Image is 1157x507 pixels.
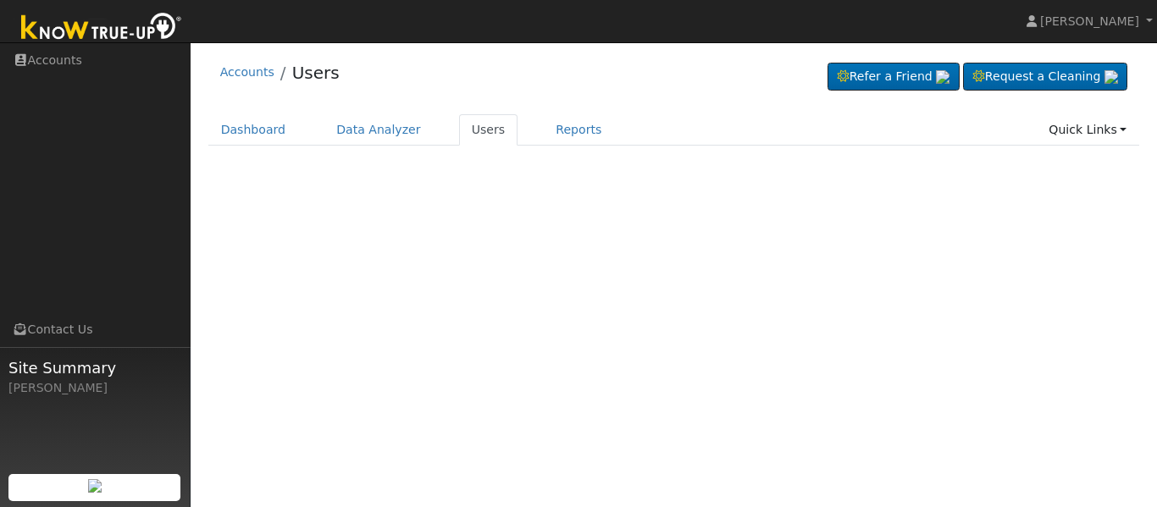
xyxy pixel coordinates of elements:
[324,114,434,146] a: Data Analyzer
[936,70,949,84] img: retrieve
[208,114,299,146] a: Dashboard
[459,114,518,146] a: Users
[13,9,191,47] img: Know True-Up
[1036,114,1139,146] a: Quick Links
[828,63,960,91] a: Refer a Friend
[88,479,102,493] img: retrieve
[8,356,181,379] span: Site Summary
[1040,14,1139,28] span: [PERSON_NAME]
[8,379,181,397] div: [PERSON_NAME]
[543,114,614,146] a: Reports
[963,63,1127,91] a: Request a Cleaning
[1104,70,1118,84] img: retrieve
[292,63,340,83] a: Users
[220,65,274,79] a: Accounts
